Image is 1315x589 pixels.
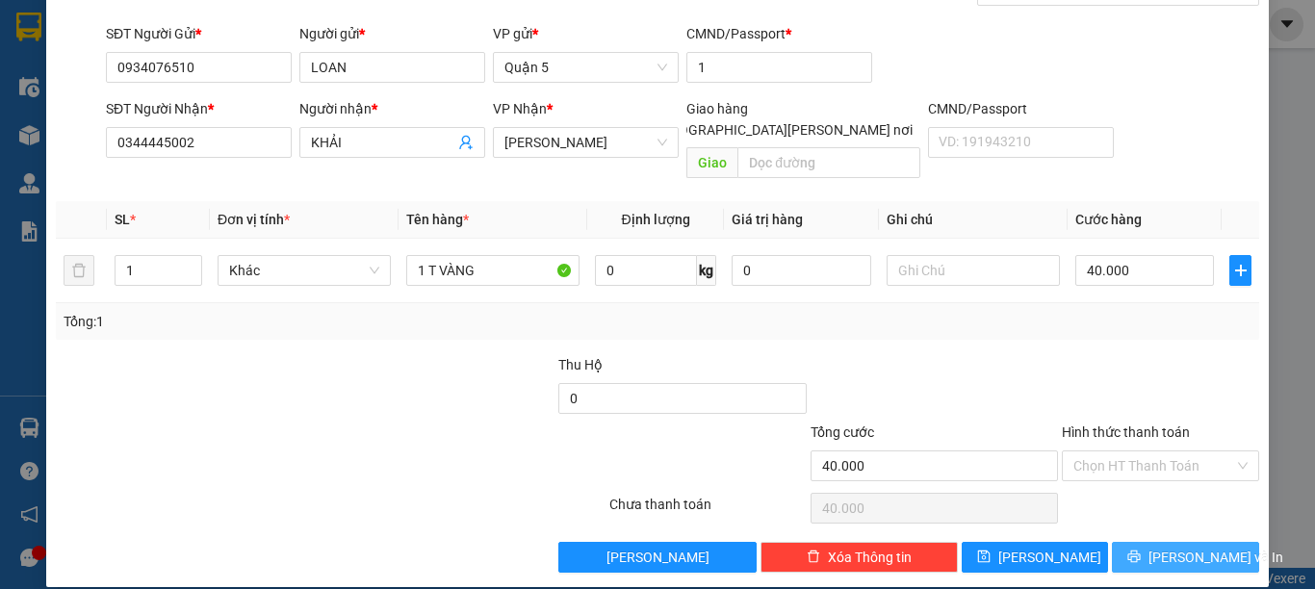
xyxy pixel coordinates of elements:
[406,255,580,286] input: VD: Bàn, Ghế
[807,550,820,565] span: delete
[1127,550,1141,565] span: printer
[621,212,689,227] span: Định lượng
[558,542,756,573] button: [PERSON_NAME]
[1148,547,1283,568] span: [PERSON_NAME] và In
[686,147,737,178] span: Giao
[493,23,679,44] div: VP gửi
[406,212,469,227] span: Tên hàng
[879,201,1068,239] th: Ghi chú
[106,98,292,119] div: SĐT Người Nhận
[64,311,509,332] div: Tổng: 1
[1112,542,1259,573] button: printer[PERSON_NAME] và In
[607,494,809,527] div: Chưa thanh toán
[64,255,94,286] button: delete
[1075,212,1142,227] span: Cước hàng
[686,101,748,116] span: Giao hàng
[504,53,667,82] span: Quận 5
[218,212,290,227] span: Đơn vị tính
[229,256,379,285] span: Khác
[962,542,1109,573] button: save[PERSON_NAME]
[686,23,872,44] div: CMND/Passport
[887,255,1060,286] input: Ghi Chú
[504,128,667,157] span: Phan Rang
[732,255,870,286] input: 0
[650,119,920,141] span: [GEOGRAPHIC_DATA][PERSON_NAME] nơi
[162,73,265,89] b: [DOMAIN_NAME]
[1230,263,1251,278] span: plus
[998,547,1101,568] span: [PERSON_NAME]
[811,424,874,440] span: Tổng cước
[118,28,191,218] b: Trà Lan Viên - Gửi khách hàng
[697,255,716,286] span: kg
[299,23,485,44] div: Người gửi
[1062,424,1190,440] label: Hình thức thanh toán
[928,98,1114,119] div: CMND/Passport
[732,212,803,227] span: Giá trị hàng
[162,91,265,115] li: (c) 2017
[493,101,547,116] span: VP Nhận
[458,135,474,150] span: user-add
[24,124,70,215] b: Trà Lan Viên
[606,547,709,568] span: [PERSON_NAME]
[737,147,920,178] input: Dọc đường
[761,542,958,573] button: deleteXóa Thông tin
[828,547,912,568] span: Xóa Thông tin
[209,24,255,70] img: logo.jpg
[106,23,292,44] div: SĐT Người Gửi
[1229,255,1251,286] button: plus
[977,550,991,565] span: save
[558,357,603,372] span: Thu Hộ
[299,98,485,119] div: Người nhận
[115,212,130,227] span: SL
